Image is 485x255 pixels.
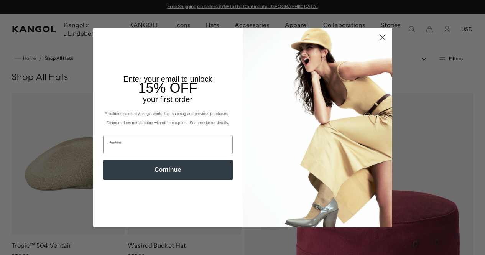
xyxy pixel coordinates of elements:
[105,112,230,125] span: *Excludes select styles, gift cards, tax, shipping and previous purchases. Discount does not comb...
[123,75,212,83] span: Enter your email to unlock
[103,135,233,154] input: Email
[243,28,392,227] img: 93be19ad-e773-4382-80b9-c9d740c9197f.jpeg
[143,95,192,104] span: your first order
[103,160,233,180] button: Continue
[376,31,389,44] button: Close dialog
[138,80,197,96] span: 15% OFF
